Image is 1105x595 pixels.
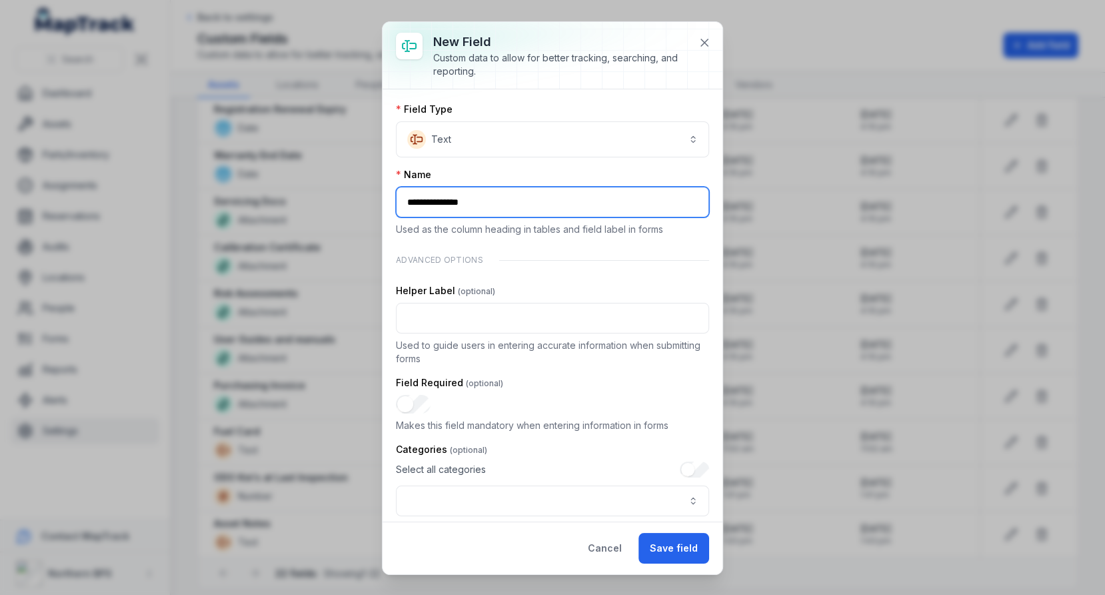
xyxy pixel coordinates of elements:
[433,51,688,78] div: Custom data to allow for better tracking, searching, and reporting.
[638,533,709,564] button: Save field
[396,303,709,334] input: :rl4:-form-item-label
[396,284,495,297] label: Helper Label
[396,187,709,217] input: :rl2:-form-item-label
[396,103,453,116] label: Field Type
[396,462,709,516] div: :rl6:-form-item-label
[396,121,709,157] button: Text
[396,395,431,414] input: :rl5:-form-item-label
[396,463,486,476] span: Select all categories
[396,223,709,236] p: Used as the column heading in tables and field label in forms
[396,419,709,432] p: Makes this field mandatory when entering information in forms
[396,376,503,390] label: Field Required
[396,247,709,273] div: Advanced Options
[576,533,633,564] button: Cancel
[396,443,487,456] label: Categories
[433,33,688,51] h3: New field
[396,339,709,366] p: Used to guide users in entering accurate information when submitting forms
[396,168,431,181] label: Name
